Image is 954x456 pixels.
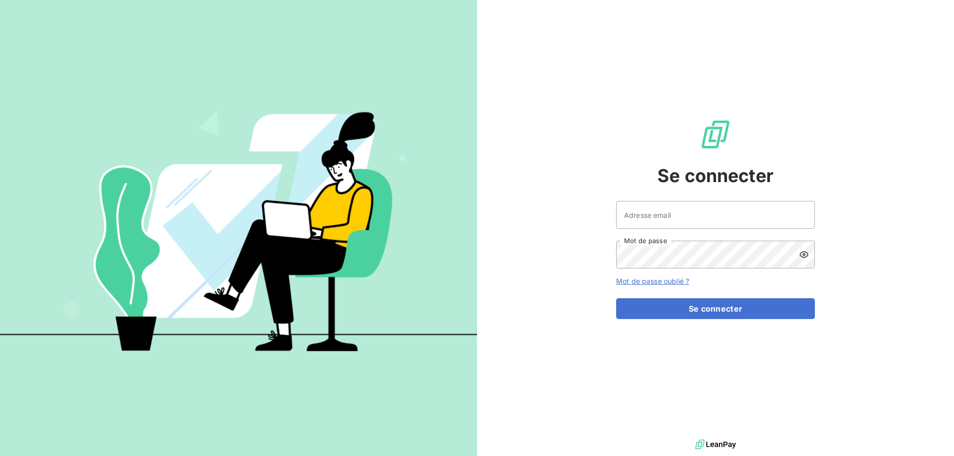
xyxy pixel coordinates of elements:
[657,162,774,189] span: Se connecter
[700,119,731,150] img: Logo LeanPay
[616,201,815,229] input: placeholder
[616,298,815,319] button: Se connecter
[695,437,736,452] img: logo
[616,277,689,285] a: Mot de passe oublié ?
